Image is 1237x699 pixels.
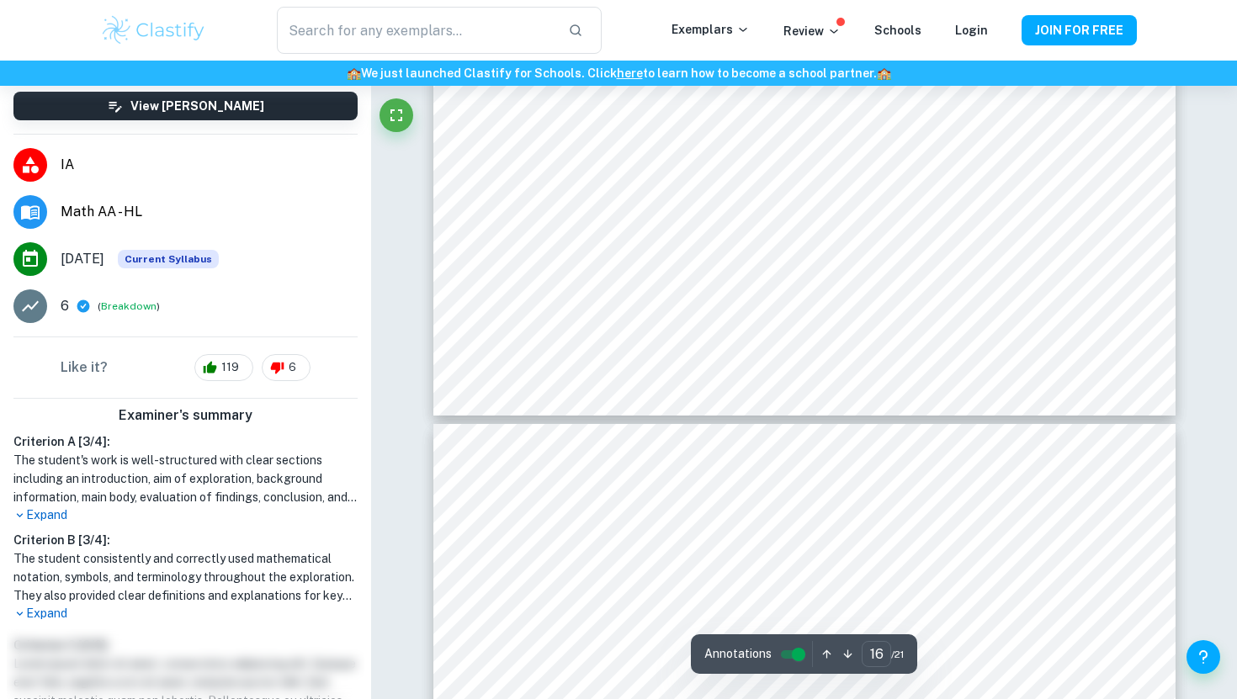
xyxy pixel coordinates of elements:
button: Fullscreen [380,98,413,132]
h1: The student consistently and correctly used mathematical notation, symbols, and terminology throu... [13,549,358,605]
div: 119 [194,354,253,381]
p: Exemplars [672,20,750,39]
h6: Criterion A [ 3 / 4 ]: [13,432,358,451]
span: ( ) [98,299,160,315]
a: here [617,66,643,80]
p: Expand [13,605,358,622]
button: Help and Feedback [1187,640,1220,674]
div: This exemplar is based on the current syllabus. Feel free to refer to it for inspiration/ideas wh... [118,250,219,268]
span: IA [61,155,358,175]
a: Schools [874,24,921,37]
h6: View [PERSON_NAME] [130,97,264,115]
span: 🏫 [347,66,361,80]
h6: Examiner's summary [7,405,364,426]
h6: Criterion B [ 3 / 4 ]: [13,531,358,549]
p: Review [783,22,841,40]
img: Clastify logo [100,13,207,47]
p: Expand [13,506,358,524]
input: Search for any exemplars... [277,7,555,54]
span: Current Syllabus [118,250,219,268]
span: Math AA - HL [61,202,358,222]
h1: The student's work is well-structured with clear sections including an introduction, aim of explo... [13,451,358,506]
span: Annotations [704,645,772,663]
button: View [PERSON_NAME] [13,92,358,120]
span: 119 [212,359,248,376]
span: 🏫 [877,66,891,80]
button: Breakdown [101,299,157,314]
h6: Like it? [61,357,108,378]
p: 6 [61,296,69,316]
span: 6 [279,359,305,376]
h6: We just launched Clastify for Schools. Click to learn how to become a school partner. [3,64,1234,82]
span: / 21 [891,647,904,662]
button: JOIN FOR FREE [1022,15,1137,45]
a: Login [955,24,988,37]
span: [DATE] [61,249,104,269]
div: 6 [262,354,311,381]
